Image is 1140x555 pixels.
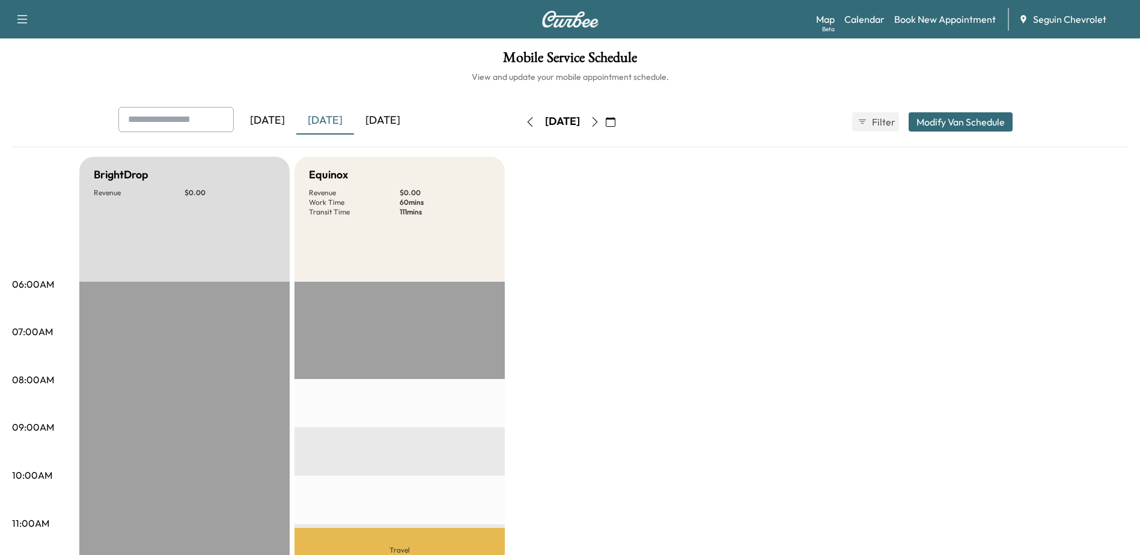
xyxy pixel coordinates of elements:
[12,50,1128,71] h1: Mobile Service Schedule
[12,71,1128,83] h6: View and update your mobile appointment schedule.
[909,112,1013,132] button: Modify Van Schedule
[12,516,49,530] p: 11:00AM
[309,166,348,183] h5: Equinox
[541,11,599,28] img: Curbee Logo
[852,112,899,132] button: Filter
[816,12,835,26] a: MapBeta
[545,114,580,129] div: [DATE]
[12,420,54,434] p: 09:00AM
[239,107,296,135] div: [DATE]
[894,12,996,26] a: Book New Appointment
[309,207,400,217] p: Transit Time
[1033,12,1106,26] span: Seguin Chevrolet
[872,115,894,129] span: Filter
[12,324,53,339] p: 07:00AM
[354,107,412,135] div: [DATE]
[309,188,400,198] p: Revenue
[844,12,885,26] a: Calendar
[400,188,490,198] p: $ 0.00
[184,188,275,198] p: $ 0.00
[12,468,52,482] p: 10:00AM
[12,277,54,291] p: 06:00AM
[309,198,400,207] p: Work Time
[94,188,184,198] p: Revenue
[94,166,148,183] h5: BrightDrop
[400,207,490,217] p: 111 mins
[822,25,835,34] div: Beta
[400,198,490,207] p: 60 mins
[12,372,54,387] p: 08:00AM
[296,107,354,135] div: [DATE]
